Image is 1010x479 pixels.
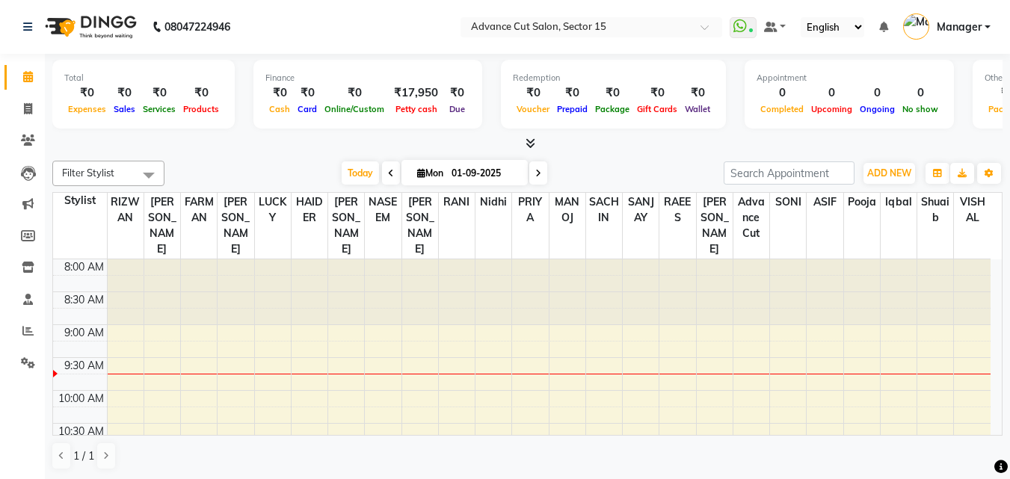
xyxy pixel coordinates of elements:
[388,84,444,102] div: ₹17,950
[61,358,107,374] div: 9:30 AM
[867,167,911,179] span: ADD NEW
[757,72,942,84] div: Appointment
[55,391,107,407] div: 10:00 AM
[697,193,733,259] span: [PERSON_NAME]
[807,104,856,114] span: Upcoming
[903,13,929,40] img: Manager
[807,84,856,102] div: 0
[770,193,806,211] span: SONI
[365,193,401,227] span: NASEEM
[549,193,585,227] span: MANOJ
[321,104,388,114] span: Online/Custom
[294,104,321,114] span: Card
[917,193,953,227] span: shuaib
[591,104,633,114] span: Package
[402,193,438,259] span: [PERSON_NAME]
[61,259,107,275] div: 8:00 AM
[38,6,141,48] img: logo
[61,325,107,341] div: 9:00 AM
[444,84,470,102] div: ₹0
[62,167,114,179] span: Filter Stylist
[513,72,714,84] div: Redemption
[733,193,769,243] span: Advance Cut
[64,72,223,84] div: Total
[586,193,622,227] span: SACHIN
[856,104,899,114] span: Ongoing
[164,6,230,48] b: 08047224946
[53,193,107,208] div: Stylist
[265,72,470,84] div: Finance
[110,104,139,114] span: Sales
[899,84,942,102] div: 0
[110,84,139,102] div: ₹0
[255,193,291,227] span: LUCKY
[623,193,659,227] span: SANJAY
[64,104,110,114] span: Expenses
[757,84,807,102] div: 0
[633,84,681,102] div: ₹0
[265,104,294,114] span: Cash
[856,84,899,102] div: 0
[392,104,441,114] span: Petty cash
[144,193,180,259] span: [PERSON_NAME]
[553,104,591,114] span: Prepaid
[61,292,107,308] div: 8:30 AM
[513,104,553,114] span: Voucher
[446,104,469,114] span: Due
[659,193,695,227] span: RAEES
[292,193,327,227] span: HAIDER
[342,161,379,185] span: Today
[139,104,179,114] span: Services
[265,84,294,102] div: ₹0
[73,448,94,464] span: 1 / 1
[179,84,223,102] div: ₹0
[591,84,633,102] div: ₹0
[513,84,553,102] div: ₹0
[108,193,144,227] span: RIZWAN
[328,193,364,259] span: [PERSON_NAME]
[681,104,714,114] span: Wallet
[64,84,110,102] div: ₹0
[937,19,982,35] span: Manager
[954,193,991,227] span: VISHAL
[807,193,843,211] span: ASIF
[899,104,942,114] span: No show
[181,193,217,227] span: FARMAN
[633,104,681,114] span: Gift Cards
[321,84,388,102] div: ₹0
[439,193,475,211] span: RANI
[863,163,915,184] button: ADD NEW
[844,193,880,211] span: Pooja
[475,193,511,211] span: Nidhi
[55,424,107,439] div: 10:30 AM
[218,193,253,259] span: [PERSON_NAME]
[294,84,321,102] div: ₹0
[179,104,223,114] span: Products
[724,161,855,185] input: Search Appointment
[447,162,522,185] input: 2025-09-01
[553,84,591,102] div: ₹0
[139,84,179,102] div: ₹0
[681,84,714,102] div: ₹0
[413,167,447,179] span: Mon
[881,193,917,211] span: Iqbal
[512,193,548,227] span: PRIYA
[757,104,807,114] span: Completed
